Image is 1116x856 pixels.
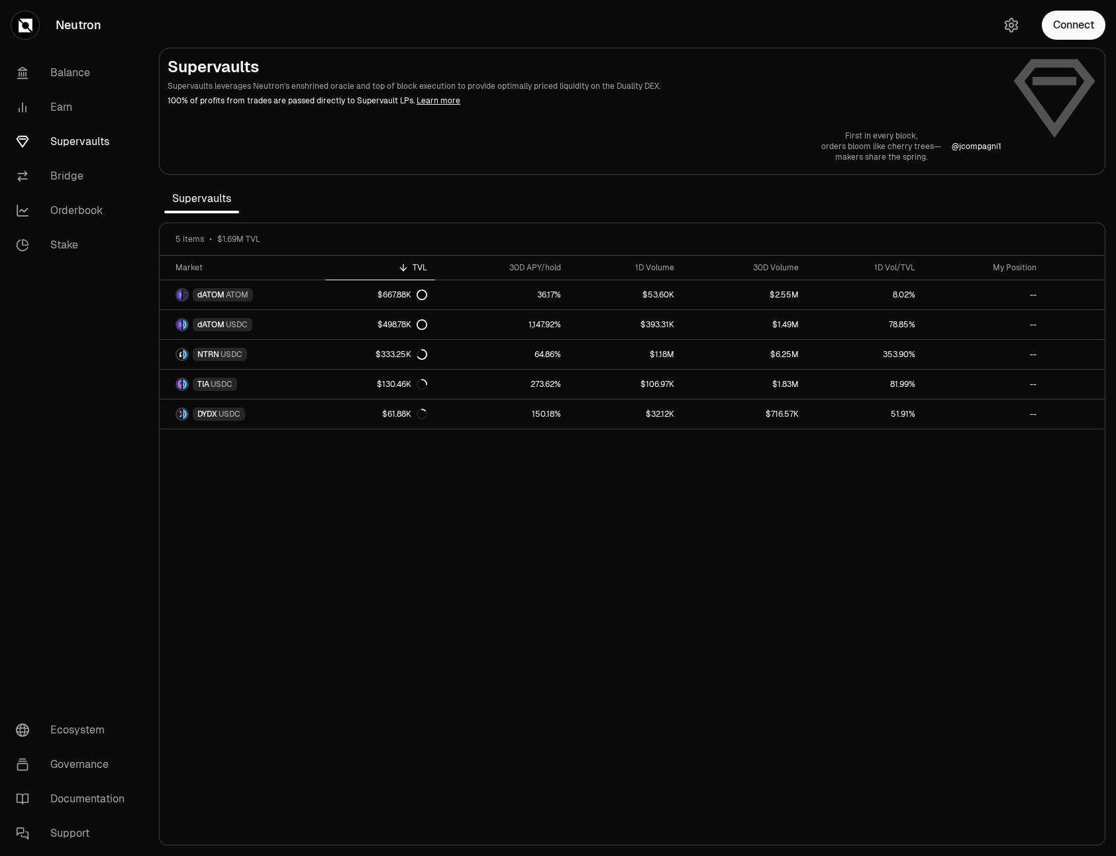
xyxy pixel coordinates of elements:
a: $716.57K [682,400,807,429]
a: Orderbook [5,193,143,228]
a: 36.17% [435,280,569,309]
a: -- [923,280,1044,309]
a: dATOM LogoATOM LogodATOMATOM [160,280,325,309]
span: USDC [226,319,248,330]
a: 1,147.92% [435,310,569,339]
span: DYDX [197,409,217,419]
a: TIA LogoUSDC LogoTIAUSDC [160,370,325,399]
div: $667.88K [378,290,427,300]
div: 1D Vol/TVL [815,262,915,273]
span: USDC [221,349,242,360]
a: $333.25K [325,340,435,369]
a: 51.91% [807,400,923,429]
a: Governance [5,747,143,782]
a: dATOM LogoUSDC LogodATOMUSDC [160,310,325,339]
a: DYDX LogoUSDC LogoDYDXUSDC [160,400,325,429]
a: Support [5,816,143,851]
a: $106.97K [569,370,682,399]
p: First in every block, [821,131,941,141]
a: 64.86% [435,340,569,369]
a: First in every block,orders bloom like cherry trees—makers share the spring. [821,131,941,162]
a: 8.02% [807,280,923,309]
a: 150.18% [435,400,569,429]
div: $130.46K [377,379,427,390]
span: 5 items [176,234,204,244]
img: USDC Logo [183,409,187,419]
a: $61.88K [325,400,435,429]
img: TIA Logo [177,379,181,390]
span: TIA [197,379,209,390]
p: orders bloom like cherry trees— [821,141,941,152]
a: -- [923,340,1044,369]
a: Earn [5,90,143,125]
a: Ecosystem [5,713,143,747]
a: $1.83M [682,370,807,399]
p: makers share the spring. [821,152,941,162]
a: Bridge [5,159,143,193]
span: USDC [219,409,240,419]
div: TVL [333,262,427,273]
div: 30D Volume [690,262,799,273]
span: USDC [211,379,232,390]
a: $53.60K [569,280,682,309]
span: dATOM [197,319,225,330]
span: $1.69M TVL [217,234,260,244]
a: Balance [5,56,143,90]
div: Market [176,262,317,273]
span: Supervaults [164,186,239,212]
a: 78.85% [807,310,923,339]
a: 273.62% [435,370,569,399]
img: dATOM Logo [177,290,181,300]
a: $6.25M [682,340,807,369]
div: 1D Volume [577,262,674,273]
img: ATOM Logo [183,290,187,300]
a: Stake [5,228,143,262]
a: $130.46K [325,370,435,399]
div: My Position [931,262,1037,273]
img: USDC Logo [183,349,187,360]
p: Supervaults leverages Neutron's enshrined oracle and top of block execution to provide optimally ... [168,80,1001,92]
button: Connect [1042,11,1105,40]
a: $498.78K [325,310,435,339]
a: $393.31K [569,310,682,339]
a: $2.55M [682,280,807,309]
a: -- [923,370,1044,399]
p: 100% of profits from trades are passed directly to Supervault LPs. [168,95,1001,107]
a: 81.99% [807,370,923,399]
img: dATOM Logo [177,319,181,330]
a: Learn more [417,95,460,106]
a: -- [923,310,1044,339]
h2: Supervaults [168,56,1001,78]
div: $333.25K [376,349,427,360]
img: USDC Logo [183,379,187,390]
a: Documentation [5,782,143,816]
div: $61.88K [382,409,427,419]
span: NTRN [197,349,219,360]
a: -- [923,400,1044,429]
a: $1.18M [569,340,682,369]
a: 353.90% [807,340,923,369]
img: DYDX Logo [177,409,181,419]
p: @ jcompagni1 [952,141,1001,152]
img: USDC Logo [183,319,187,330]
a: Supervaults [5,125,143,159]
a: @jcompagni1 [952,141,1001,152]
div: 30D APY/hold [443,262,561,273]
a: NTRN LogoUSDC LogoNTRNUSDC [160,340,325,369]
div: $498.78K [378,319,427,330]
span: ATOM [226,290,248,300]
a: $667.88K [325,280,435,309]
img: NTRN Logo [177,349,181,360]
a: $1.49M [682,310,807,339]
a: $32.12K [569,400,682,429]
span: dATOM [197,290,225,300]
